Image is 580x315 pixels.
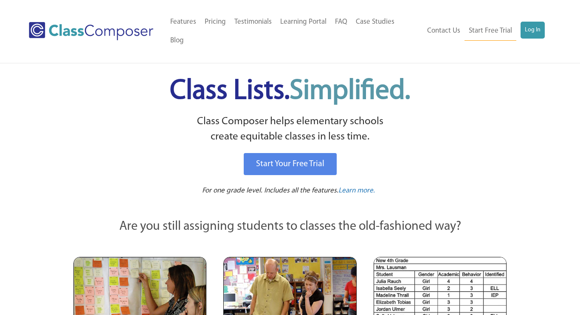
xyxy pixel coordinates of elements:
span: Class Lists. [170,78,410,105]
a: Start Free Trial [465,22,516,41]
span: Learn more. [338,187,375,194]
nav: Header Menu [166,13,421,50]
a: Features [166,13,200,31]
a: Contact Us [423,22,465,40]
a: Log In [521,22,545,39]
a: Learning Portal [276,13,331,31]
a: Blog [166,31,188,50]
span: For one grade level. Includes all the features. [202,187,338,194]
img: Class Composer [29,22,153,40]
a: Pricing [200,13,230,31]
span: Simplified. [290,78,410,105]
a: Case Studies [352,13,399,31]
a: FAQ [331,13,352,31]
nav: Header Menu [420,22,544,41]
p: Class Composer helps elementary schools create equitable classes in less time. [72,114,508,145]
p: Are you still assigning students to classes the old-fashioned way? [73,217,507,236]
a: Start Your Free Trial [244,153,337,175]
a: Testimonials [230,13,276,31]
a: Learn more. [338,186,375,196]
span: Start Your Free Trial [256,160,324,168]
